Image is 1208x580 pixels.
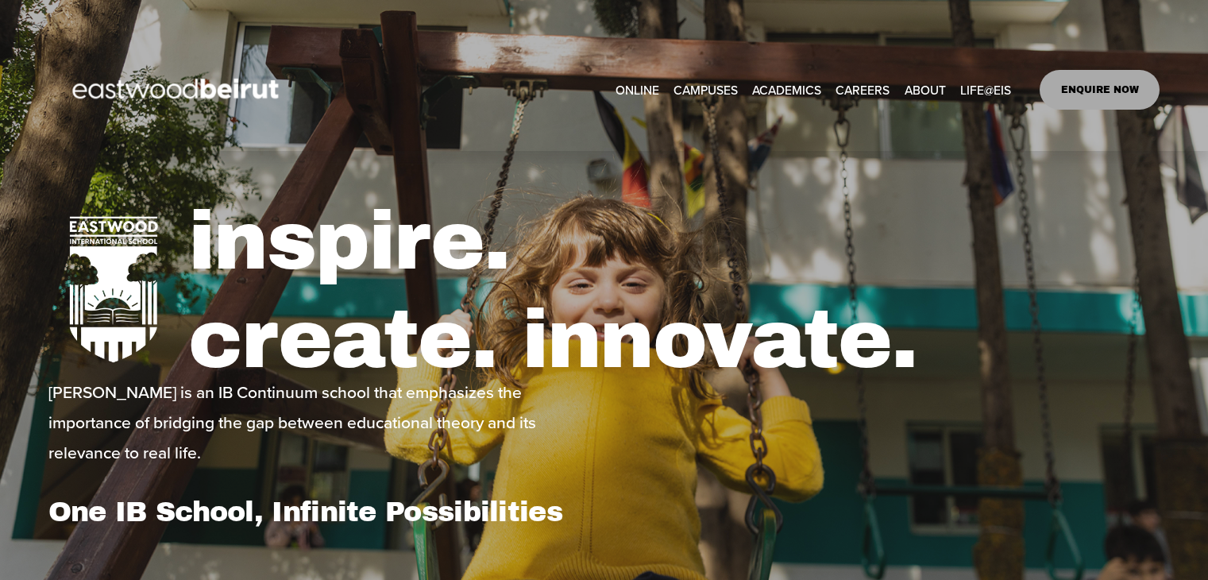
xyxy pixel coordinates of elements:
[960,77,1011,102] a: folder dropdown
[48,49,307,130] img: EastwoodIS Global Site
[616,77,659,102] a: ONLINE
[673,77,738,102] a: folder dropdown
[48,377,600,467] p: [PERSON_NAME] is an IB Continuum school that emphasizes the importance of bridging the gap betwee...
[48,495,600,528] h1: One IB School, Infinite Possibilities
[836,77,890,102] a: CAREERS
[905,79,946,101] span: ABOUT
[960,79,1011,101] span: LIFE@EIS
[1040,70,1160,110] a: ENQUIRE NOW
[673,79,738,101] span: CAMPUSES
[752,79,821,101] span: ACADEMICS
[752,77,821,102] a: folder dropdown
[188,192,1160,389] h1: inspire. create. innovate.
[905,77,946,102] a: folder dropdown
